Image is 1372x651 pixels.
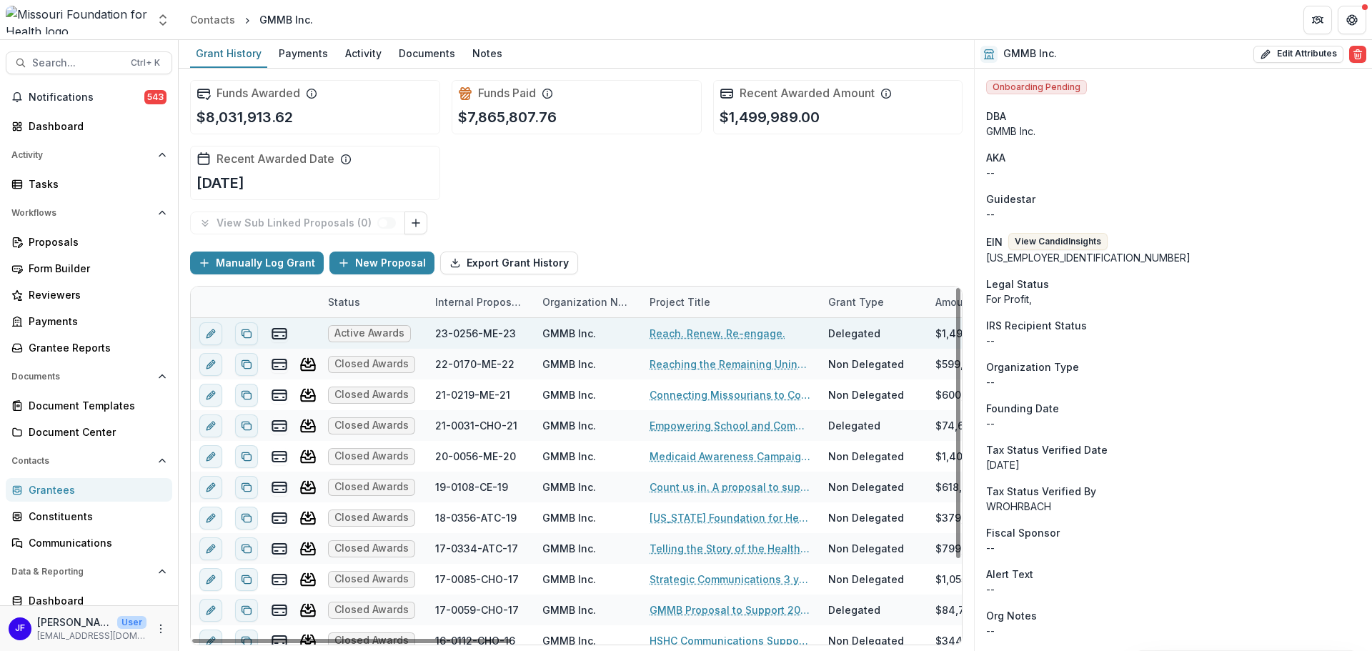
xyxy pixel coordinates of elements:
[235,599,258,622] button: Duplicate proposal
[190,252,324,274] button: Manually Log Grant
[986,80,1087,94] span: Onboarding Pending
[435,541,518,556] div: 17-0334-ATC-17
[986,499,1361,514] p: WROHRBACH
[6,309,172,333] a: Payments
[6,505,172,528] a: Constituents
[828,602,880,617] div: Delegated
[828,633,904,648] div: Non Delegated
[11,456,152,466] span: Contacts
[199,507,222,530] button: edit
[935,326,1007,341] div: $1,499,989.00
[6,449,172,472] button: Open Contacts
[273,43,334,64] div: Payments
[1349,46,1366,63] button: Delete
[534,287,641,317] div: Organization Name
[339,40,387,68] a: Activity
[6,589,172,612] a: Dashboard
[534,294,641,309] div: Organization Name
[6,394,172,417] a: Document Templates
[427,287,534,317] div: Internal Proposal ID
[271,417,288,434] button: view-payments
[650,510,811,525] a: [US_STATE] Foundation for Health #TheNetBenefit
[828,357,904,372] div: Non Delegated
[542,510,596,525] div: GMMB Inc.
[935,633,1000,648] div: $344,709.00
[542,326,596,341] div: GMMB Inc.
[6,86,172,109] button: Notifications543
[935,510,1000,525] div: $379,846.00
[986,484,1096,499] span: Tax Status Verified By
[435,602,519,617] div: 17-0059-CHO-17
[6,560,172,583] button: Open Data & Reporting
[32,57,122,69] span: Search...
[29,482,161,497] div: Grantees
[271,448,288,465] button: view-payments
[641,287,820,317] div: Project Title
[334,512,409,524] span: Closed Awards
[184,9,241,30] a: Contacts
[650,602,811,617] a: GMMB Proposal to Support 2017 HSHC Convening
[986,540,1361,555] div: --
[542,387,596,402] div: GMMB Inc.
[440,252,578,274] button: Export Grant History
[29,593,161,608] div: Dashboard
[29,119,161,134] div: Dashboard
[650,357,811,372] a: Reaching the Remaining Uninsured
[29,398,161,413] div: Document Templates
[467,40,508,68] a: Notes
[117,616,146,629] p: User
[986,416,1361,431] div: --
[235,322,258,345] button: Duplicate proposal
[271,356,288,373] button: view-payments
[935,387,999,402] div: $600,000.00
[319,287,427,317] div: Status
[927,294,1039,309] div: Amount Requested
[435,572,519,587] div: 17-0085-CHO-17
[435,387,510,402] div: 21-0219-ME-21
[29,314,161,329] div: Payments
[542,418,596,433] div: GMMB Inc.
[334,542,409,555] span: Closed Awards
[650,479,811,495] a: Count us in. A proposal to support [US_STATE] Foundation for Health Census 2020 Strategic Communi...
[935,357,998,372] div: $599,998.00
[1003,48,1057,60] h2: GMMB Inc.
[11,150,152,160] span: Activity
[6,6,147,34] img: Missouri Foundation for Health logo
[235,507,258,530] button: Duplicate proposal
[235,568,258,591] button: Duplicate proposal
[435,633,515,648] div: 16-0112-CHO-16
[650,633,811,648] a: HSHC Communications Support - Year 3
[6,230,172,254] a: Proposals
[986,250,1361,265] div: [US_EMPLOYER_IDENTIFICATION_NUMBER]
[334,481,409,493] span: Closed Awards
[1253,46,1343,63] button: Edit Attributes
[650,418,811,433] a: Empowering School and Community Leaders Across [US_STATE]
[820,294,893,309] div: Grant Type
[6,51,172,74] button: Search...
[542,572,596,587] div: GMMB Inc.
[986,582,1361,597] p: --
[927,287,1070,317] div: Amount Requested
[259,12,313,27] div: GMMB Inc.
[542,357,596,372] div: GMMB Inc.
[334,604,409,616] span: Closed Awards
[273,40,334,68] a: Payments
[986,277,1049,292] span: Legal Status
[6,114,172,138] a: Dashboard
[6,365,172,388] button: Open Documents
[393,40,461,68] a: Documents
[820,287,927,317] div: Grant Type
[828,479,904,495] div: Non Delegated
[986,608,1037,623] span: Org Notes
[986,124,1361,139] div: GMMB Inc.
[199,568,222,591] button: edit
[29,177,161,192] div: Tasks
[190,212,405,234] button: View Sub Linked Proposals (0)
[542,479,596,495] div: GMMB Inc.
[271,540,288,557] button: view-payments
[199,353,222,376] button: edit
[986,192,1035,207] span: Guidestar
[478,86,536,100] h2: Funds Paid
[152,620,169,637] button: More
